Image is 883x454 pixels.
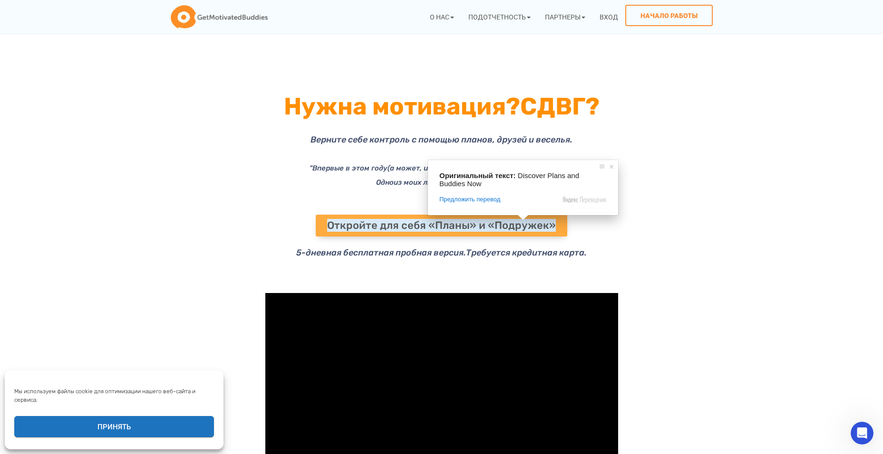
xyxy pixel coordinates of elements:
[640,12,698,19] ya-tr-span: Начало работы
[851,422,873,445] iframe: Прямой чат по внутренней связи
[592,5,625,29] a: вход
[439,195,500,204] span: Предложить перевод
[316,215,567,236] a: Откройте для себя «Планы» и «Подружек»
[538,5,592,29] a: Партнеры
[327,219,556,232] ya-tr-span: Откройте для себя «Планы» и «Подружек»
[439,171,581,188] span: Discover Plans and Buddies Now
[376,178,394,187] ya-tr-span: Одно
[468,13,526,21] ya-tr-span: Подотчетность
[284,92,520,121] ya-tr-span: Нужна мотивация?
[14,416,214,437] button: Принять
[520,92,600,121] ya-tr-span: СДВГ?
[388,164,573,172] ya-tr-span: (а может, и вообще) я приступил к работе вовремя.
[545,13,581,21] ya-tr-span: Партнеры
[296,247,466,258] ya-tr-span: 5-дневная бесплатная пробная версия.
[625,5,713,26] a: Начало работы
[310,164,388,172] ya-tr-span: "Впервые в этом году
[311,134,572,145] ya-tr-span: Верните себе контроль с помощью планов, друзей и веселья.
[466,247,587,258] ya-tr-span: Требуется кредитная карта.
[97,423,131,431] ya-tr-span: Принять
[439,171,516,180] span: Оригинальный текст:
[600,13,618,21] ya-tr-span: вход
[461,5,538,29] a: Подотчетность
[423,5,461,29] a: О нас
[430,13,449,21] ya-tr-span: О нас
[394,178,507,187] ya-tr-span: из моих любимых приложений."
[14,388,195,403] ya-tr-span: Мы используем файлы cookie для оптимизации нашего веб-сайта и сервиса.
[171,5,268,29] img: GetMotivatedBuddies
